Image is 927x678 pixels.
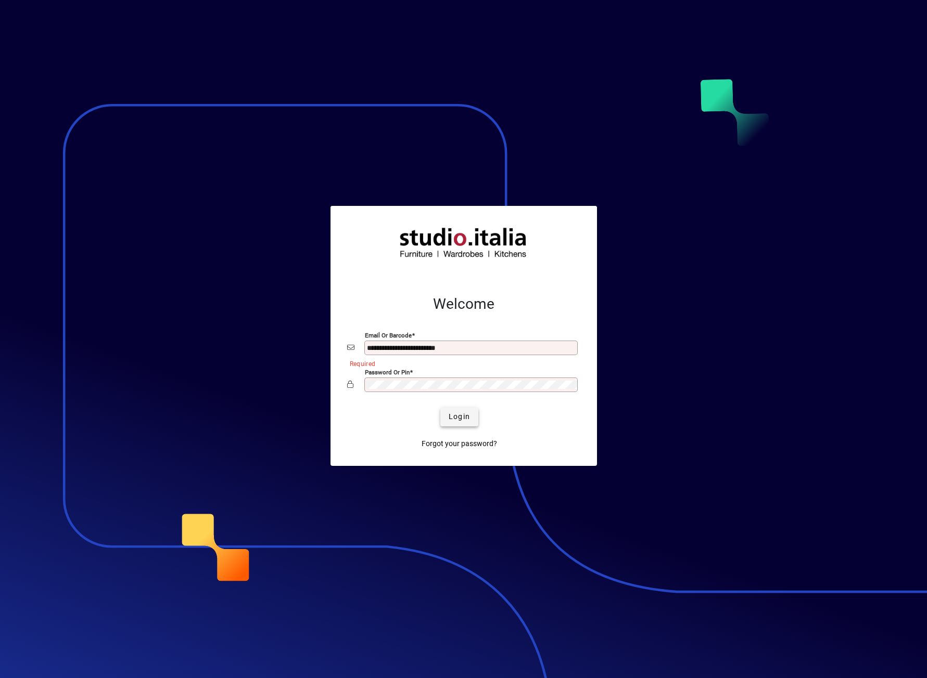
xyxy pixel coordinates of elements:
[449,411,470,422] span: Login
[347,295,580,313] h2: Welcome
[422,438,497,449] span: Forgot your password?
[365,368,410,375] mat-label: Password or Pin
[365,331,412,338] mat-label: Email or Barcode
[350,358,572,369] mat-error: Required
[440,408,478,426] button: Login
[417,435,501,453] a: Forgot your password?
